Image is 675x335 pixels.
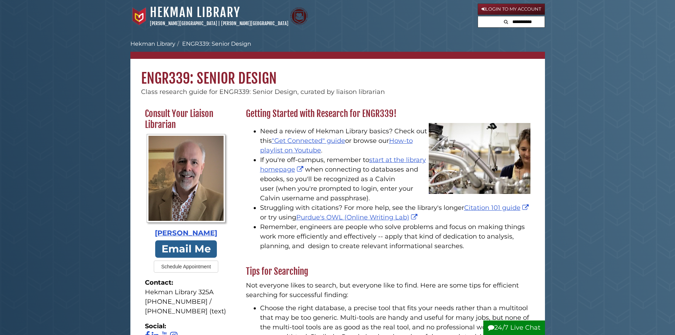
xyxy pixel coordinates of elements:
[130,59,545,87] h1: ENGR339: Senior Design
[483,320,545,335] button: 24/7 Live Chat
[145,228,227,239] div: [PERSON_NAME]
[145,322,227,331] strong: Social:
[130,40,175,47] a: Hekman Library
[145,297,227,316] div: [PHONE_NUMBER] / ‪[PHONE_NUMBER] (text)
[221,21,288,26] a: [PERSON_NAME][GEOGRAPHIC_DATA]
[130,7,148,25] img: Calvin University
[272,137,345,145] a: "Get Connected" guide
[502,16,510,26] button: Search
[154,261,218,273] button: Schedule Appointment
[145,278,227,287] strong: Contact:
[218,21,220,26] span: |
[150,21,217,26] a: [PERSON_NAME][GEOGRAPHIC_DATA]
[296,213,419,221] a: Purdue's OWL (Online Writing Lab)
[290,7,308,25] img: Calvin Theological Seminary
[141,108,231,130] h2: Consult Your Liaison Librarian
[260,127,530,155] li: Need a review of Hekman Library basics? Check out this or browse our .
[260,203,530,222] li: Struggling with citations? For more help, see the library's longer or try using
[141,88,385,96] span: Class research guide for ENGR339: Senior Design, curated by liaison librarian
[182,40,251,47] a: ENGR339: Senior Design
[478,4,545,15] a: Login to My Account
[147,134,225,223] img: Profile Photo
[130,40,545,59] nav: breadcrumb
[260,155,530,203] li: If you're off-campus, remember to when connecting to databases and ebooks, so you'll be recognize...
[242,266,534,277] h2: Tips for Searching
[260,156,426,173] a: start at the library homepage
[504,19,508,24] i: Search
[246,281,530,300] p: Not everyone likes to search, but everyone like to find. Here are some tips for efficient searchi...
[260,222,530,251] p: Remember, engineers are people who solve problems and focus on making things work more efficientl...
[145,134,227,239] a: Profile Photo [PERSON_NAME]
[464,204,530,212] a: Citation 101 guide
[155,240,217,258] a: Email Me
[145,287,227,297] div: Hekman Library 325A
[242,108,534,119] h2: Getting Started with Research for ENGR339!
[150,5,240,20] a: Hekman Library
[260,137,413,154] a: How-to playlist on Youtube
